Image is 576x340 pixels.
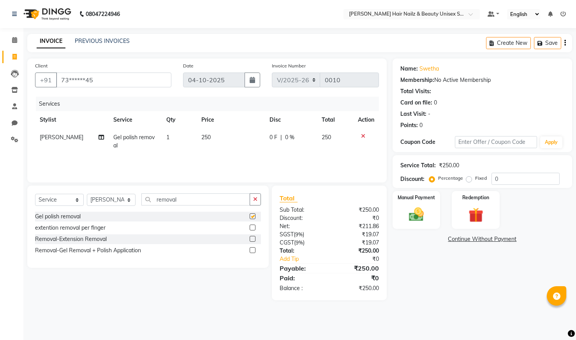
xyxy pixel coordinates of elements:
[35,235,107,243] div: Removal-Extension Removal
[329,230,384,239] div: ₹19.07
[75,37,130,44] a: PREVIOUS INVOICES
[86,3,120,25] b: 08047224946
[438,175,463,182] label: Percentage
[534,37,561,49] button: Save
[462,194,489,201] label: Redemption
[280,231,294,238] span: SGST
[35,111,109,129] th: Stylist
[317,111,353,129] th: Total
[274,255,338,263] a: Add Tip
[400,76,564,84] div: No Active Membership
[166,134,169,141] span: 1
[162,111,197,129] th: Qty
[540,136,562,148] button: Apply
[285,133,294,142] span: 0 %
[274,230,329,239] div: ( )
[274,239,329,247] div: ( )
[400,110,426,118] div: Last Visit:
[394,235,571,243] a: Continue Without Payment
[455,136,537,148] input: Enter Offer / Coupon Code
[35,212,81,221] div: Gel polish removal
[37,34,65,48] a: INVOICE
[274,264,329,273] div: Payable:
[183,62,194,69] label: Date
[109,111,162,129] th: Service
[113,134,155,149] span: Gel polish removal
[280,194,298,202] span: Total
[338,255,385,263] div: ₹0
[353,111,379,129] th: Action
[329,284,384,292] div: ₹250.00
[329,214,384,222] div: ₹0
[36,97,385,111] div: Services
[322,134,331,141] span: 250
[329,206,384,214] div: ₹250.00
[274,273,329,283] div: Paid:
[329,273,384,283] div: ₹0
[274,284,329,292] div: Balance :
[141,193,250,205] input: Search or Scan
[274,214,329,222] div: Discount:
[486,37,531,49] button: Create New
[400,175,425,183] div: Discount:
[400,121,418,129] div: Points:
[274,222,329,230] div: Net:
[329,239,384,247] div: ₹19.07
[419,65,439,73] a: Swetha
[296,239,303,246] span: 9%
[400,65,418,73] div: Name:
[419,121,423,129] div: 0
[404,206,428,223] img: _cash.svg
[329,247,384,255] div: ₹250.00
[464,206,488,224] img: _gift.svg
[56,73,171,87] input: Search by Name/Mobile/Email/Code
[434,99,437,107] div: 0
[398,194,435,201] label: Manual Payment
[197,111,264,129] th: Price
[428,110,430,118] div: -
[35,246,141,255] div: Removal-Gel Removal + Polish Application
[400,99,432,107] div: Card on file:
[270,133,277,142] span: 0 F
[400,161,436,170] div: Service Total:
[475,175,487,182] label: Fixed
[265,111,317,129] th: Disc
[274,206,329,214] div: Sub Total:
[20,3,73,25] img: logo
[40,134,83,141] span: [PERSON_NAME]
[439,161,459,170] div: ₹250.00
[400,76,434,84] div: Membership:
[35,73,57,87] button: +91
[280,133,282,142] span: |
[400,87,431,96] div: Total Visits:
[201,134,211,141] span: 250
[35,62,48,69] label: Client
[329,222,384,230] div: ₹211.86
[295,231,303,237] span: 9%
[280,239,294,246] span: CGST
[35,224,106,232] div: extention removal per finger
[329,264,384,273] div: ₹250.00
[272,62,306,69] label: Invoice Number
[400,138,455,146] div: Coupon Code
[274,247,329,255] div: Total:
